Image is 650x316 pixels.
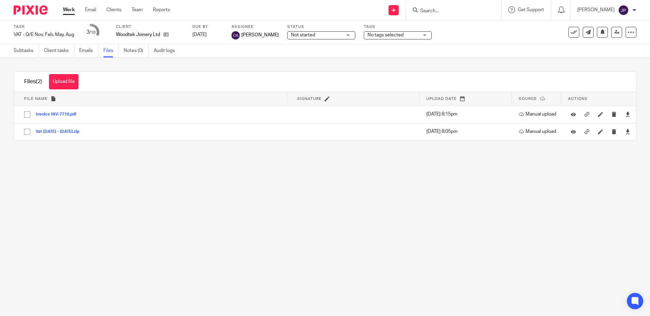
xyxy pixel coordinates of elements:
img: Pixie [14,5,48,15]
label: Tags [364,24,432,30]
label: Due by [192,24,223,30]
a: Subtasks [14,44,39,57]
span: Upload date [426,97,457,101]
img: svg%3E [618,5,629,16]
label: Task [14,24,74,30]
a: Client tasks [44,44,74,57]
span: No tags selected [367,33,404,37]
p: Manual upload [519,128,558,135]
span: [PERSON_NAME] [241,32,279,38]
a: Email [85,6,96,13]
img: svg%3E [232,31,240,39]
input: Select [21,108,34,121]
a: Team [132,6,143,13]
button: Upload file [49,74,79,89]
span: Source [519,97,537,101]
p: [PERSON_NAME] [577,6,615,13]
p: Woodtek Joinery Ltd [116,31,160,38]
input: Search [420,8,481,14]
label: Client [116,24,184,30]
span: Get Support [518,7,544,12]
a: Notes (0) [124,44,149,57]
div: 3 [86,28,96,36]
p: [DATE] 8:05pm [426,128,509,135]
div: VAT - Q/E Nov, Feb, May, Aug [14,31,74,38]
span: File name [24,97,48,101]
small: /10 [89,31,96,34]
input: Select [21,125,34,138]
a: Audit logs [154,44,180,57]
a: Download [625,111,630,118]
a: Download [625,128,630,135]
span: (2) [36,79,42,84]
a: Emails [79,44,98,57]
h1: Files [24,78,42,85]
a: Work [63,6,75,13]
span: Not started [291,33,315,37]
label: Assignee [232,24,279,30]
p: [DATE] 8:15pm [426,111,509,118]
p: Manual upload [519,111,558,118]
button: Invoice INV-7718.pdf [36,112,82,117]
button: Vat [DATE] - [DATE].zip [36,129,84,134]
a: Reports [153,6,170,13]
span: [DATE] [192,32,207,37]
span: Signature [297,97,322,101]
label: Status [287,24,355,30]
span: Actions [568,97,588,101]
a: Files [103,44,119,57]
a: Clients [106,6,121,13]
